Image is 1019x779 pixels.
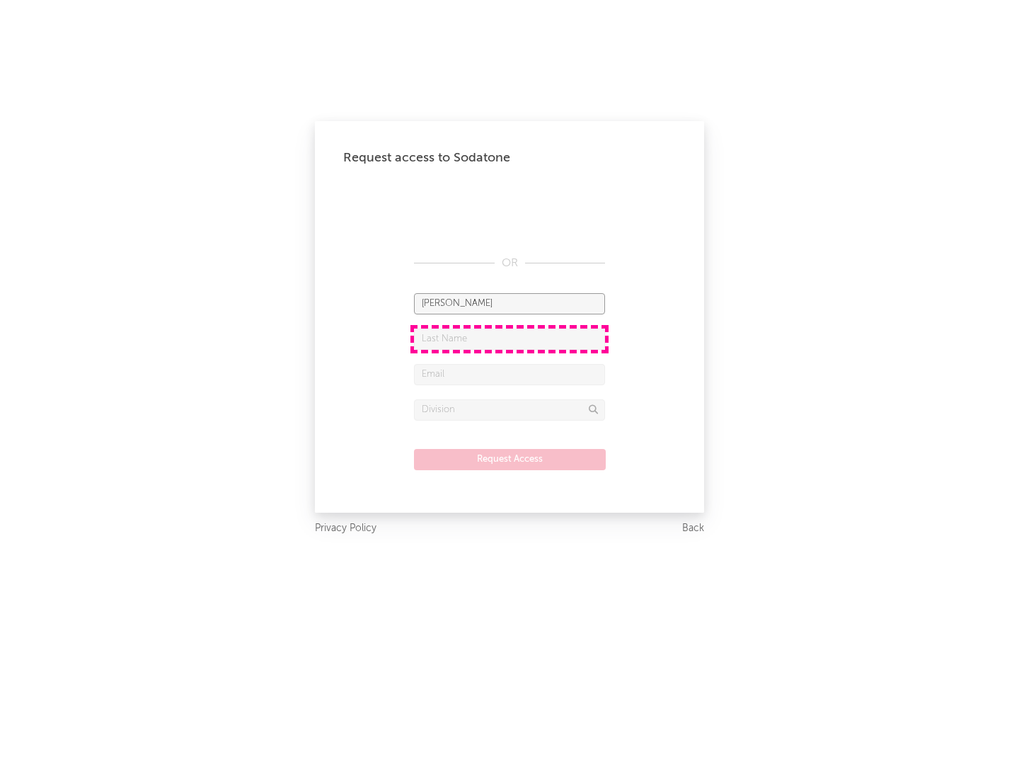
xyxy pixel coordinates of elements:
button: Request Access [414,449,606,470]
div: OR [414,255,605,272]
div: Request access to Sodatone [343,149,676,166]
input: Email [414,364,605,385]
input: Division [414,399,605,421]
a: Back [682,520,704,538]
input: First Name [414,293,605,314]
input: Last Name [414,329,605,350]
a: Privacy Policy [315,520,376,538]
